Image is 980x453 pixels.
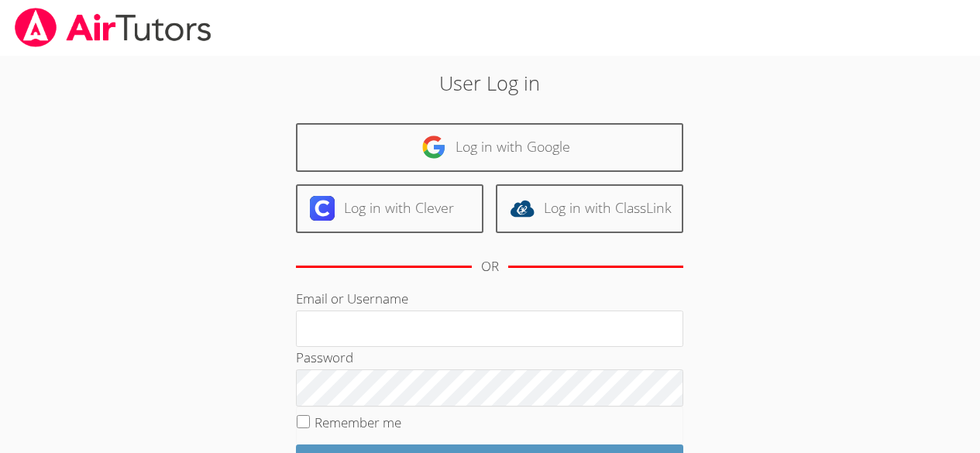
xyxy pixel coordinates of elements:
[310,196,335,221] img: clever-logo-6eab21bc6e7a338710f1a6ff85c0baf02591cd810cc4098c63d3a4b26e2feb20.svg
[296,290,408,307] label: Email or Username
[296,184,483,233] a: Log in with Clever
[296,123,683,172] a: Log in with Google
[296,348,353,366] label: Password
[225,68,755,98] h2: User Log in
[496,184,683,233] a: Log in with ClassLink
[510,196,535,221] img: classlink-logo-d6bb404cc1216ec64c9a2012d9dc4662098be43eaf13dc465df04b49fa7ab582.svg
[481,256,499,278] div: OR
[421,135,446,160] img: google-logo-50288ca7cdecda66e5e0955fdab243c47b7ad437acaf1139b6f446037453330a.svg
[315,414,401,431] label: Remember me
[13,8,213,47] img: airtutors_banner-c4298cdbf04f3fff15de1276eac7730deb9818008684d7c2e4769d2f7ddbe033.png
